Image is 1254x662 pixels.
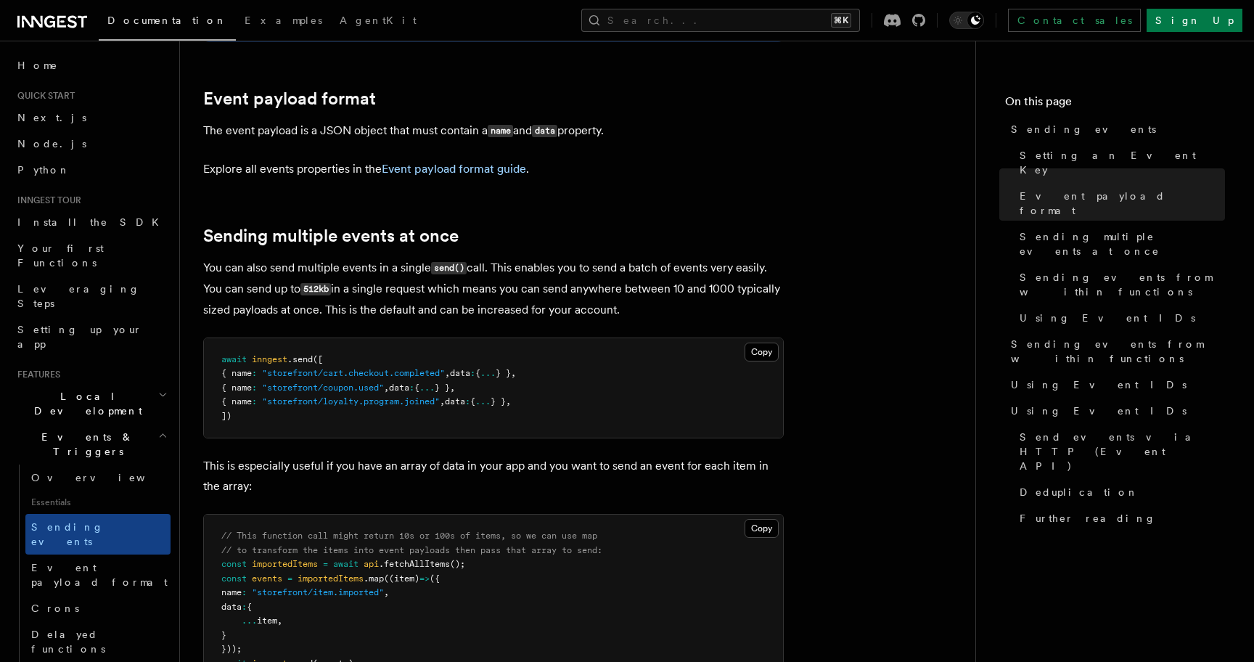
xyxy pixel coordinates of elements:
[313,354,323,364] span: ([
[384,587,389,597] span: ,
[107,15,227,26] span: Documentation
[440,396,445,406] span: ,
[409,383,414,393] span: :
[203,258,784,320] p: You can also send multiple events in a single call. This enables you to send a batch of events ve...
[17,58,58,73] span: Home
[1147,9,1242,32] a: Sign Up
[1005,398,1225,424] a: Using Event IDs
[25,465,171,491] a: Overview
[581,9,860,32] button: Search...⌘K
[25,595,171,621] a: Crons
[221,354,247,364] span: await
[300,283,331,295] code: 512kb
[1005,372,1225,398] a: Using Event IDs
[221,644,242,654] span: }));
[12,430,158,459] span: Events & Triggers
[262,396,440,406] span: "storefront/loyalty.program.joined"
[245,15,322,26] span: Examples
[1005,331,1225,372] a: Sending events from within functions
[949,12,984,29] button: Toggle dark mode
[470,368,475,378] span: :
[31,629,105,655] span: Delayed functions
[1014,142,1225,183] a: Setting an Event Key
[496,368,511,378] span: } }
[257,616,277,626] span: item
[252,396,257,406] span: :
[431,262,467,274] code: send()
[1005,116,1225,142] a: Sending events
[340,15,417,26] span: AgentKit
[25,491,171,514] span: Essentials
[12,195,81,206] span: Inngest tour
[450,368,470,378] span: data
[12,369,60,380] span: Features
[31,562,168,588] span: Event payload format
[1014,305,1225,331] a: Using Event IDs
[445,396,465,406] span: data
[1020,430,1225,473] span: Send events via HTTP (Event API)
[247,602,252,612] span: {
[1020,270,1225,299] span: Sending events from within functions
[12,105,171,131] a: Next.js
[1020,229,1225,258] span: Sending multiple events at once
[262,368,445,378] span: "storefront/cart.checkout.completed"
[1005,93,1225,116] h4: On this page
[221,545,602,555] span: // to transform the items into event payloads then pass that array to send:
[203,159,784,179] p: Explore all events properties in the .
[298,573,364,584] span: importedItems
[475,396,491,406] span: ...
[221,383,252,393] span: { name
[488,125,513,137] code: name
[382,162,526,176] a: Event payload format guide
[465,396,470,406] span: :
[242,616,257,626] span: ...
[333,559,358,569] span: await
[364,573,384,584] span: .map
[532,125,557,137] code: data
[17,324,142,350] span: Setting up your app
[430,573,440,584] span: ({
[221,531,597,541] span: // This function call might return 10s or 100s of items, so we can use map
[1014,264,1225,305] a: Sending events from within functions
[203,226,459,246] a: Sending multiple events at once
[1020,148,1225,177] span: Setting an Event Key
[12,209,171,235] a: Install the SDK
[1020,189,1225,218] span: Event payload format
[1014,224,1225,264] a: Sending multiple events at once
[17,242,104,269] span: Your first Functions
[1011,337,1225,366] span: Sending events from within functions
[12,389,158,418] span: Local Development
[12,90,75,102] span: Quick start
[17,112,86,123] span: Next.js
[1011,122,1156,136] span: Sending events
[450,559,465,569] span: ();
[252,383,257,393] span: :
[252,354,287,364] span: inngest
[12,157,171,183] a: Python
[221,396,252,406] span: { name
[221,573,247,584] span: const
[12,316,171,357] a: Setting up your app
[221,630,226,640] span: }
[475,368,480,378] span: {
[252,587,384,597] span: "storefront/item.imported"
[1008,9,1141,32] a: Contact sales
[470,396,475,406] span: {
[1014,505,1225,531] a: Further reading
[389,383,409,393] span: data
[12,52,171,78] a: Home
[511,368,516,378] span: ,
[99,4,236,41] a: Documentation
[12,235,171,276] a: Your first Functions
[221,368,252,378] span: { name
[31,521,104,547] span: Sending events
[12,383,171,424] button: Local Development
[506,396,511,406] span: ,
[221,559,247,569] span: const
[25,621,171,662] a: Delayed functions
[203,89,376,109] a: Event payload format
[12,276,171,316] a: Leveraging Steps
[419,383,435,393] span: ...
[277,616,282,626] span: ,
[384,383,389,393] span: ,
